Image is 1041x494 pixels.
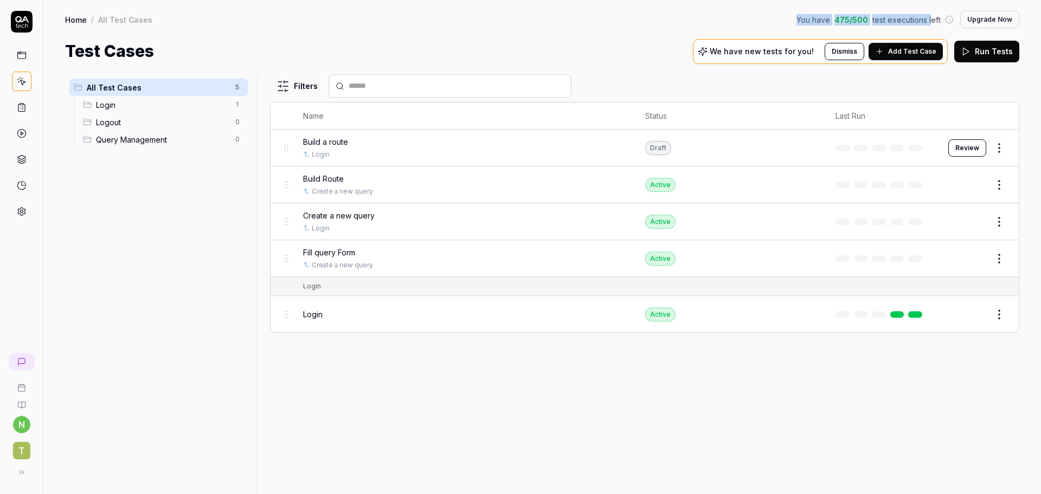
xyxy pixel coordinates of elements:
[4,392,38,409] a: Documentation
[91,14,94,25] div: /
[954,41,1019,62] button: Run Tests
[231,98,244,111] span: 1
[312,187,373,196] a: Create a new query
[825,102,937,130] th: Last Run
[98,14,152,25] div: All Test Cases
[96,134,229,145] span: Query Management
[948,139,986,157] button: Review
[645,307,676,322] div: Active
[4,433,38,461] button: T
[312,150,330,159] a: Login
[13,442,30,459] span: T
[96,117,229,128] span: Logout
[796,14,830,25] span: You have
[96,99,229,111] span: Login
[710,48,814,55] p: We have new tests for you!
[271,240,1019,277] tr: Fill query FormCreate a new queryActive
[13,416,30,433] button: n
[271,203,1019,240] tr: Create a new queryLoginActive
[303,173,344,184] span: Build Route
[303,309,323,320] span: Login
[303,281,321,291] div: Login
[79,113,248,131] div: Drag to reorderLogout0
[834,14,868,25] span: 475 / 500
[4,375,38,392] a: Book a call with us
[87,82,229,93] span: All Test Cases
[303,247,355,258] span: Fill query Form
[825,43,864,60] button: Dismiss
[645,215,676,229] div: Active
[271,130,1019,166] tr: Build a routeLoginDraftReview
[303,210,375,221] span: Create a new query
[271,296,1019,332] tr: LoginActive
[960,11,1019,28] button: Upgrade Now
[312,260,373,270] a: Create a new query
[79,131,248,148] div: Drag to reorderQuery Management0
[65,39,154,63] h1: Test Cases
[292,102,635,130] th: Name
[271,166,1019,203] tr: Build RouteCreate a new queryActive
[312,223,330,233] a: Login
[231,116,244,129] span: 0
[270,75,324,97] button: Filters
[645,252,676,266] div: Active
[303,136,348,147] span: Build a route
[869,43,943,60] button: Add Test Case
[634,102,825,130] th: Status
[79,96,248,113] div: Drag to reorderLogin1
[888,47,936,56] span: Add Test Case
[9,353,35,370] a: New conversation
[645,178,676,192] div: Active
[645,141,671,155] div: Draft
[231,81,244,94] span: 5
[231,133,244,146] span: 0
[65,14,87,25] a: Home
[872,14,941,25] span: test executions left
